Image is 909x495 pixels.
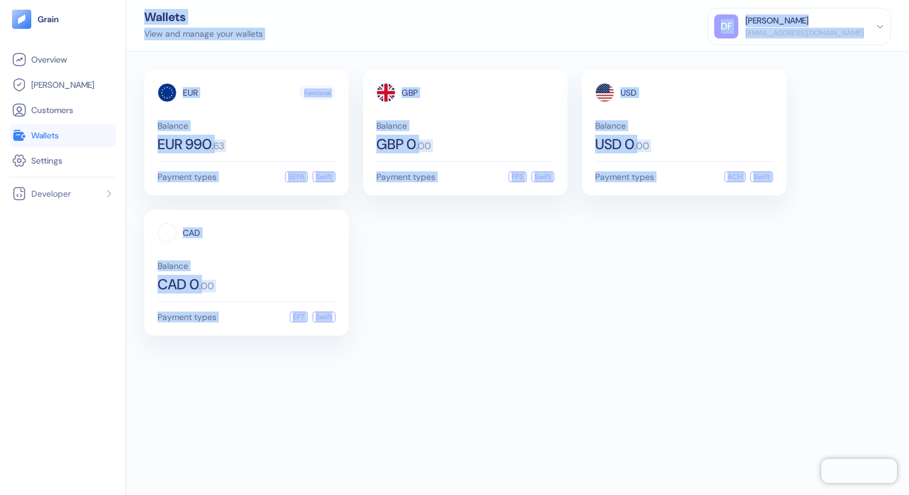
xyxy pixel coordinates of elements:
a: Settings [12,153,114,168]
span: Functional [304,88,331,97]
a: Customers [12,103,114,117]
span: Payment types [595,173,654,181]
span: GBP [402,88,418,97]
div: Swift [313,312,335,322]
a: [PERSON_NAME] [12,78,114,92]
span: EUR [183,88,198,97]
div: SEPA [285,171,308,182]
span: Wallets [31,129,59,141]
div: Wallets [144,11,263,23]
span: USD 0 [595,137,634,152]
span: . 00 [634,141,649,151]
span: . 00 [416,141,431,151]
span: Balance [158,121,335,130]
span: Customers [31,104,73,116]
div: EFT [290,312,308,322]
div: DF [714,14,738,38]
a: Wallets [12,128,114,143]
span: Overview [31,54,67,66]
div: Swift [750,171,773,182]
span: Balance [595,121,773,130]
div: View and manage your wallets [144,28,263,40]
span: Balance [158,262,335,270]
iframe: Chatra live chat [821,459,897,483]
span: Payment types [158,173,216,181]
span: Balance [376,121,554,130]
span: Payment types [158,313,216,321]
span: . 63 [212,141,224,151]
div: [PERSON_NAME] [745,14,809,27]
div: [EMAIL_ADDRESS][DOMAIN_NAME] [745,28,864,38]
span: Payment types [376,173,435,181]
span: [PERSON_NAME] [31,79,94,91]
div: Swift [531,171,554,182]
span: . 00 [199,281,214,291]
span: Settings [31,155,63,167]
span: Developer [31,188,71,200]
span: EUR 990 [158,137,212,152]
span: CAD 0 [158,277,199,292]
span: CAD [183,229,200,237]
div: ACH [724,171,745,182]
div: FPS [509,171,527,182]
img: logo [37,15,60,23]
span: GBP 0 [376,137,416,152]
img: logo-tablet-V2.svg [12,10,31,29]
a: Overview [12,52,114,67]
div: Swift [313,171,335,182]
span: USD [620,88,637,97]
